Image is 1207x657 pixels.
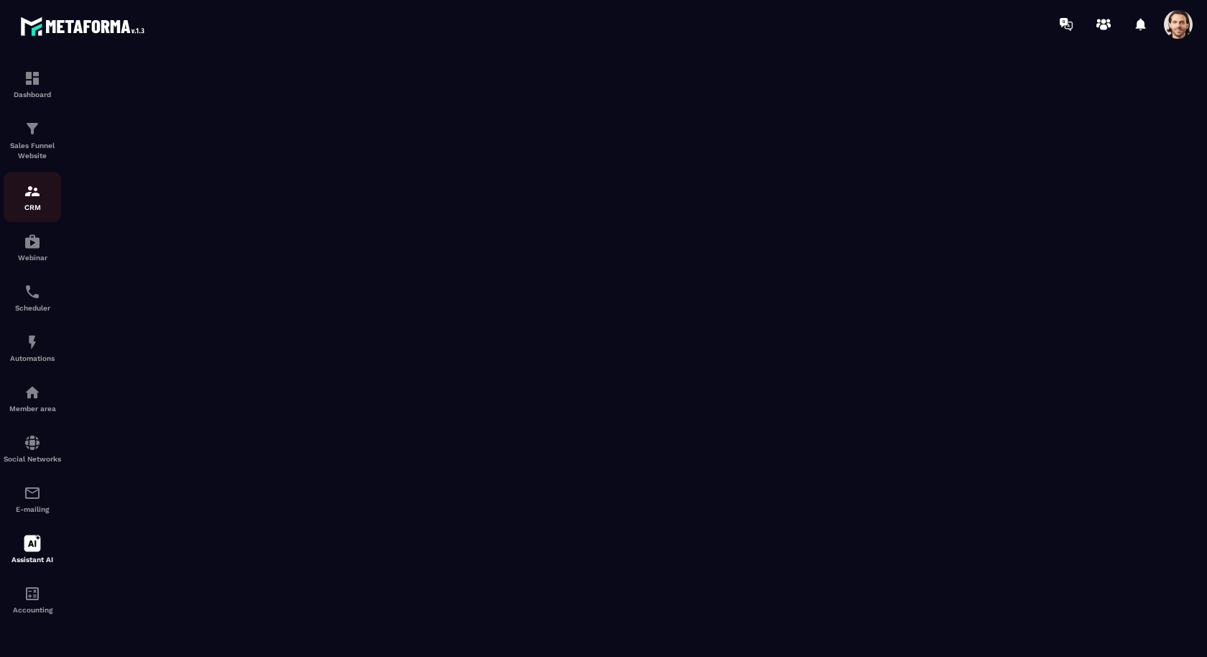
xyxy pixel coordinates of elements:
img: formation [24,183,41,200]
a: formationformationCRM [4,172,61,222]
p: Member area [4,405,61,413]
img: email [24,484,41,502]
img: automations [24,384,41,401]
p: Assistant AI [4,556,61,564]
img: logo [20,13,149,40]
a: automationsautomationsMember area [4,373,61,423]
img: formation [24,120,41,137]
p: E-mailing [4,505,61,513]
a: accountantaccountantAccounting [4,574,61,625]
img: formation [24,70,41,87]
a: Assistant AI [4,524,61,574]
a: automationsautomationsAutomations [4,323,61,373]
img: automations [24,334,41,351]
p: Automations [4,354,61,362]
img: automations [24,233,41,250]
a: formationformationDashboard [4,59,61,109]
a: automationsautomationsWebinar [4,222,61,272]
p: Scheduler [4,304,61,312]
p: Sales Funnel Website [4,141,61,161]
p: Accounting [4,606,61,614]
img: scheduler [24,283,41,300]
a: social-networksocial-networkSocial Networks [4,423,61,474]
p: CRM [4,203,61,211]
p: Social Networks [4,455,61,463]
p: Webinar [4,254,61,262]
a: formationformationSales Funnel Website [4,109,61,172]
img: social-network [24,434,41,451]
img: accountant [24,585,41,602]
p: Dashboard [4,91,61,98]
a: emailemailE-mailing [4,474,61,524]
a: schedulerschedulerScheduler [4,272,61,323]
